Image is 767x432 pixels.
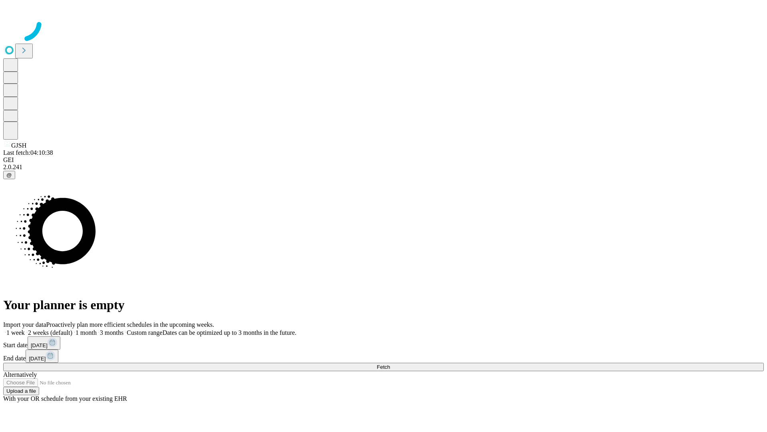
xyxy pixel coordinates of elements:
[377,364,390,370] span: Fetch
[3,298,764,312] h1: Your planner is empty
[3,395,127,402] span: With your OR schedule from your existing EHR
[127,329,162,336] span: Custom range
[3,321,46,328] span: Import your data
[3,363,764,371] button: Fetch
[6,329,25,336] span: 1 week
[3,156,764,164] div: GEI
[28,329,72,336] span: 2 weeks (default)
[3,171,15,179] button: @
[3,149,53,156] span: Last fetch: 04:10:38
[76,329,97,336] span: 1 month
[3,387,39,395] button: Upload a file
[3,371,37,378] span: Alternatively
[46,321,214,328] span: Proactively plan more efficient schedules in the upcoming weeks.
[163,329,296,336] span: Dates can be optimized up to 3 months in the future.
[26,350,58,363] button: [DATE]
[29,356,46,362] span: [DATE]
[6,172,12,178] span: @
[3,164,764,171] div: 2.0.241
[11,142,26,149] span: GJSH
[3,336,764,350] div: Start date
[100,329,123,336] span: 3 months
[3,350,764,363] div: End date
[31,342,48,348] span: [DATE]
[28,336,60,350] button: [DATE]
